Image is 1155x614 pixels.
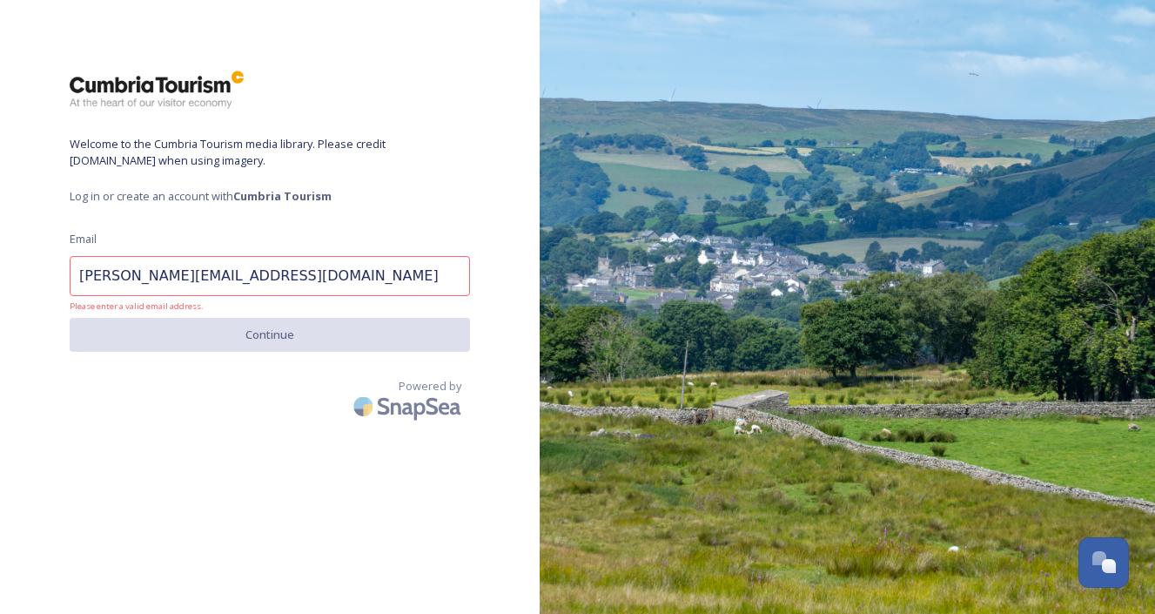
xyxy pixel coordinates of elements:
span: Please enter a valid email address. [70,300,470,313]
span: Email [70,231,97,247]
span: Log in or create an account with [70,188,470,205]
input: john.doe@snapsea.io [70,256,470,296]
span: Welcome to the Cumbria Tourism media library. Please credit [DOMAIN_NAME] when using imagery. [70,136,470,169]
button: Continue [70,318,470,352]
img: SnapSea Logo [348,386,470,427]
img: ct_logo.png [70,70,244,110]
span: Powered by [399,378,461,395]
strong: Cumbria Tourism [233,188,332,204]
button: Open Chat [1078,537,1129,588]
